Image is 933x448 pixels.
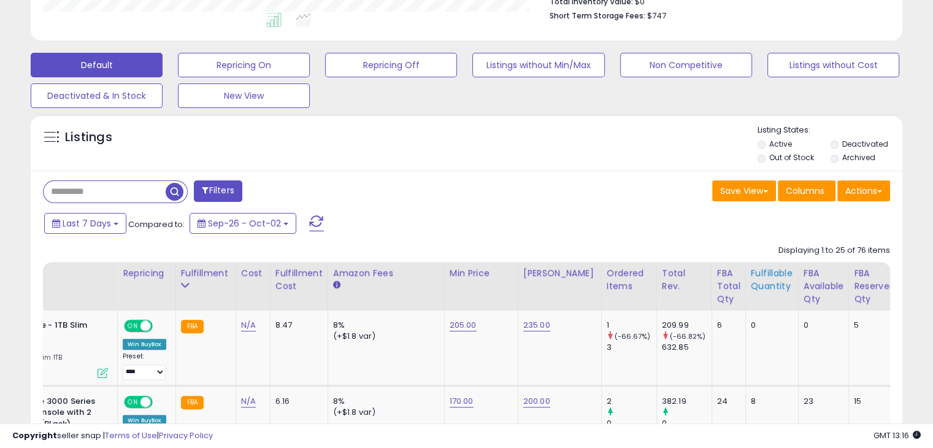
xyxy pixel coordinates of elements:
[65,129,112,146] h5: Listings
[325,53,457,77] button: Repricing Off
[181,320,204,333] small: FBA
[333,396,435,407] div: 8%
[125,396,140,407] span: ON
[769,139,792,149] label: Active
[647,10,666,21] span: $747
[178,83,310,108] button: New View
[333,280,340,291] small: Amazon Fees.
[333,320,435,331] div: 8%
[123,267,171,280] div: Repricing
[607,320,656,331] div: 1
[717,396,736,407] div: 24
[275,267,323,293] div: Fulfillment Cost
[12,430,213,442] div: seller snap | |
[190,213,296,234] button: Sep-26 - Oct-02
[241,319,256,331] a: N/A
[778,245,890,257] div: Displaying 1 to 25 of 76 items
[31,83,163,108] button: Deactivated & In Stock
[181,396,204,409] small: FBA
[607,267,651,293] div: Ordered Items
[837,180,890,201] button: Actions
[333,407,435,418] div: (+$1.8 var)
[717,267,740,306] div: FBA Total Qty
[620,53,752,77] button: Non Competitive
[769,152,814,163] label: Out of Stock
[151,396,171,407] span: OFF
[873,430,921,441] span: 2025-10-10 13:16 GMT
[123,339,166,350] div: Win BuyBox
[786,185,824,197] span: Columns
[662,342,712,353] div: 632.85
[241,267,265,280] div: Cost
[758,125,902,136] p: Listing States:
[751,396,789,407] div: 8
[607,396,656,407] div: 2
[333,267,439,280] div: Amazon Fees
[670,331,705,341] small: (-66.82%)
[472,53,604,77] button: Listings without Min/Max
[751,267,793,293] div: Fulfillable Quantity
[151,321,171,331] span: OFF
[523,319,550,331] a: 235.00
[804,320,839,331] div: 0
[63,217,111,230] span: Last 7 Days
[804,396,839,407] div: 23
[178,53,310,77] button: Repricing On
[717,320,736,331] div: 6
[241,395,256,407] a: N/A
[12,430,57,441] strong: Copyright
[128,218,185,230] span: Compared to:
[523,267,596,280] div: [PERSON_NAME]
[712,180,776,201] button: Save View
[181,267,231,280] div: Fulfillment
[854,320,891,331] div: 5
[842,152,875,163] label: Archived
[607,342,656,353] div: 3
[854,396,891,407] div: 15
[615,331,650,341] small: (-66.67%)
[333,331,435,342] div: (+$1.8 var)
[854,267,895,306] div: FBA Reserved Qty
[194,180,242,202] button: Filters
[125,321,140,331] span: ON
[123,352,166,380] div: Preset:
[662,396,712,407] div: 382.19
[804,267,843,306] div: FBA Available Qty
[450,395,474,407] a: 170.00
[767,53,899,77] button: Listings without Cost
[31,53,163,77] button: Default
[44,213,126,234] button: Last 7 Days
[450,319,477,331] a: 205.00
[778,180,835,201] button: Columns
[523,395,550,407] a: 200.00
[275,320,318,331] div: 8.47
[208,217,281,230] span: Sep-26 - Oct-02
[275,396,318,407] div: 6.16
[662,267,707,293] div: Total Rev.
[550,10,645,21] b: Short Term Storage Fees:
[751,320,789,331] div: 0
[662,320,712,331] div: 209.99
[159,430,213,441] a: Privacy Policy
[450,267,513,280] div: Min Price
[842,139,888,149] label: Deactivated
[105,430,157,441] a: Terms of Use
